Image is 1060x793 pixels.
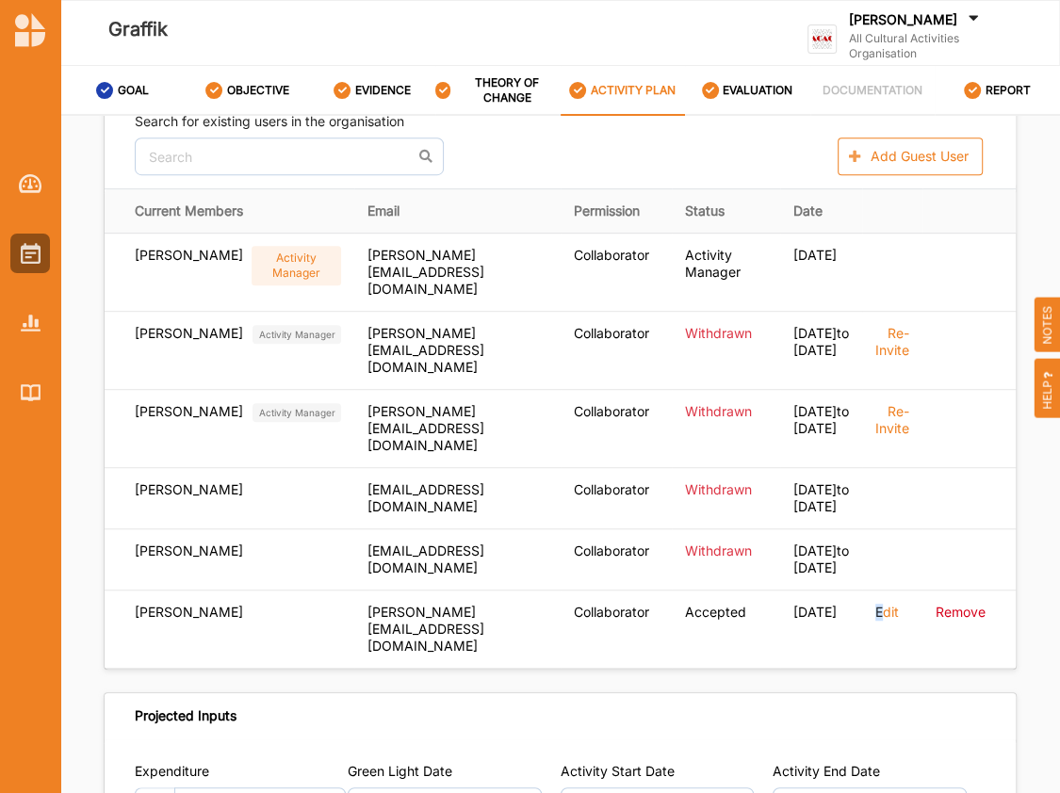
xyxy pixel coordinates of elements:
a: Dashboard [10,164,50,203]
div: Activity Manager [685,247,767,281]
div: Collaborator [574,325,659,342]
div: [PERSON_NAME][EMAIL_ADDRESS][DOMAIN_NAME] [367,604,547,655]
label: DOCUMENTATION [823,83,922,98]
div: Collaborator [574,542,659,559]
th: Status [672,189,780,234]
label: OBJECTIVE [227,83,289,98]
div: [PERSON_NAME] [135,325,243,344]
div: [DATE] [793,604,849,621]
div: Projected Inputs [135,707,236,724]
div: Accepted [685,604,767,621]
img: Activities [21,243,41,264]
div: Withdrawn [685,403,767,420]
th: Current Members [105,189,354,234]
div: [PERSON_NAME] [135,403,243,422]
div: [PERSON_NAME] [135,604,243,621]
div: Collaborator [574,604,659,621]
div: [PERSON_NAME] [135,247,243,285]
img: Dashboard [19,174,42,193]
label: All Cultural Activities Organisation [849,31,1004,61]
label: Search for existing users in the organisation [135,112,404,131]
div: [EMAIL_ADDRESS][DOMAIN_NAME] [367,542,547,576]
div: [PERSON_NAME][EMAIL_ADDRESS][DOMAIN_NAME] [367,247,547,298]
button: Add Guest User [838,138,983,175]
div: [PERSON_NAME][EMAIL_ADDRESS][DOMAIN_NAME] [367,403,547,454]
a: Activities [10,234,50,273]
div: Activity Manager [253,325,341,344]
div: Collaborator [574,247,659,264]
label: Activity End Date [773,762,880,781]
div: Activity Manager [253,403,341,422]
div: Collaborator [574,403,659,420]
div: [DATE] [793,247,849,264]
label: GOAL [118,83,149,98]
div: Activity Manager [252,246,341,285]
label: Re-Invite [875,325,909,359]
label: EVIDENCE [355,83,411,98]
label: REPORT [985,83,1030,98]
div: Withdrawn [685,325,767,342]
label: Activity Start Date [561,762,675,781]
div: [DATE] to [DATE] [793,542,849,576]
a: Reports [10,303,50,343]
div: [DATE] to [DATE] [793,325,849,359]
label: EVALUATION [723,83,792,98]
th: Email [354,189,561,234]
div: Withdrawn [685,481,767,498]
label: Expenditure [135,762,329,781]
th: Date [780,189,862,234]
div: [PERSON_NAME][EMAIL_ADDRESS][DOMAIN_NAME] [367,325,547,376]
div: Collaborator [574,481,659,498]
label: Green Light Date [348,762,452,781]
div: [DATE] to [DATE] [793,403,849,437]
img: logo [807,24,837,54]
label: ACTIVITY PLAN [591,83,676,98]
label: Graffik [108,14,168,45]
label: THEORY OF CHANGE [455,75,560,105]
label: Edit [875,604,899,621]
div: Withdrawn [685,542,767,559]
a: Library [10,373,50,413]
img: logo [15,13,45,47]
th: Permission [561,189,672,234]
div: [EMAIL_ADDRESS][DOMAIN_NAME] [367,481,547,515]
label: Re-Invite [875,403,909,437]
input: Search [135,138,444,175]
div: [PERSON_NAME] [135,481,243,498]
label: [PERSON_NAME] [849,11,957,28]
img: Library [21,384,41,400]
img: Reports [21,315,41,331]
div: [PERSON_NAME] [135,542,243,559]
div: [DATE] to [DATE] [793,481,849,515]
